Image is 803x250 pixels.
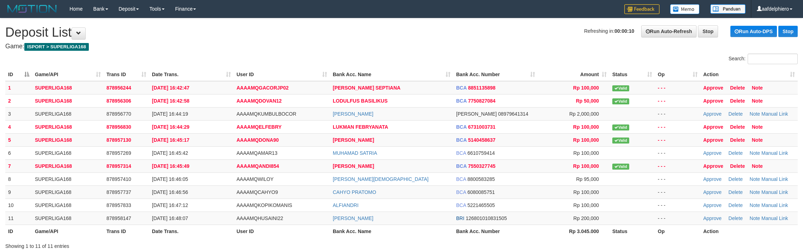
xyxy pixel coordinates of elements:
[703,85,723,91] a: Approve
[584,28,634,34] span: Refreshing in:
[761,150,788,156] a: Manual Link
[655,212,700,225] td: - - -
[703,150,722,156] a: Approve
[752,98,763,104] a: Note
[456,85,467,91] span: BCA
[614,28,634,34] strong: 00:00:10
[655,120,700,133] td: - - -
[609,68,655,81] th: Status: activate to sort column ascending
[32,146,104,159] td: SUPERLIGA168
[456,124,467,130] span: BCA
[729,111,743,117] a: Delete
[32,68,104,81] th: Game/API: activate to sort column ascending
[106,189,131,195] span: 878957737
[612,164,629,170] span: Valid transaction
[237,150,277,156] span: AAAAMQAMAR13
[5,212,32,225] td: 11
[456,111,497,117] span: [PERSON_NAME]
[152,137,189,143] span: [DATE] 16:45:17
[670,4,700,14] img: Button%20Memo.svg
[729,176,743,182] a: Delete
[730,163,745,169] a: Delete
[729,189,743,195] a: Delete
[237,215,283,221] span: AAAAMQHUSAINI22
[5,4,59,14] img: MOTION_logo.png
[333,215,373,221] a: [PERSON_NAME]
[32,199,104,212] td: SUPERLIGA168
[703,111,722,117] a: Approve
[5,159,32,172] td: 7
[641,25,697,37] a: Run Auto-Refresh
[761,202,788,208] a: Manual Link
[612,85,629,91] span: Valid transaction
[456,137,467,143] span: BCA
[456,176,466,182] span: BCA
[576,98,599,104] span: Rp 50,000
[32,172,104,185] td: SUPERLIGA168
[149,225,234,238] th: Date Trans.
[655,107,700,120] td: - - -
[152,98,189,104] span: [DATE] 16:42:58
[32,133,104,146] td: SUPERLIGA168
[333,150,377,156] a: MUHAMAD SATRIA
[333,98,388,104] a: LODULFUS BASILIKUS
[573,85,599,91] span: Rp 100,000
[730,98,745,104] a: Delete
[752,85,763,91] a: Note
[761,189,788,195] a: Manual Link
[655,199,700,212] td: - - -
[729,54,798,64] label: Search:
[5,225,32,238] th: ID
[573,124,599,130] span: Rp 100,000
[106,98,131,104] span: 878956306
[703,215,722,221] a: Approve
[333,85,400,91] a: [PERSON_NAME] SEPTIANA
[778,26,798,37] a: Stop
[104,68,149,81] th: Trans ID: activate to sort column ascending
[467,176,495,182] span: Copy 8800583285 to clipboard
[468,124,496,130] span: Copy 6731003731 to clipboard
[237,98,282,104] span: AAAAMQDOVAN12
[106,137,131,143] span: 878957130
[152,215,188,221] span: [DATE] 16:48:07
[333,202,358,208] a: ALFIANDRI
[5,25,798,39] h1: Deposit List
[569,111,599,117] span: Rp 2,000,000
[456,202,466,208] span: BCA
[106,111,131,117] span: 878956770
[32,94,104,107] td: SUPERLIGA168
[700,225,798,238] th: Action
[538,68,609,81] th: Amount: activate to sort column ascending
[750,215,760,221] a: Note
[237,137,279,143] span: AAAAMQDONA90
[106,215,131,221] span: 878958147
[152,189,188,195] span: [DATE] 16:46:56
[106,163,131,169] span: 878957314
[106,85,131,91] span: 878956244
[456,215,464,221] span: BRI
[333,176,429,182] a: [PERSON_NAME][DEMOGRAPHIC_DATA]
[729,215,743,221] a: Delete
[456,150,466,156] span: BCA
[761,215,788,221] a: Manual Link
[703,124,723,130] a: Approve
[576,176,599,182] span: Rp 95,000
[750,189,760,195] a: Note
[703,189,722,195] a: Approve
[453,225,538,238] th: Bank Acc. Number
[237,85,289,91] span: AAAAMQGACORJP02
[237,189,278,195] span: AAAAMQCAHYO9
[453,68,538,81] th: Bank Acc. Number: activate to sort column ascending
[729,202,743,208] a: Delete
[574,215,599,221] span: Rp 200,000
[106,150,131,156] span: 878957269
[655,225,700,238] th: Op
[703,98,723,104] a: Approve
[237,202,292,208] span: AAAAMQKOPIKOMANIS
[5,199,32,212] td: 10
[655,146,700,159] td: - - -
[456,98,467,104] span: BCA
[5,68,32,81] th: ID: activate to sort column descending
[330,225,453,238] th: Bank Acc. Name
[761,176,788,182] a: Manual Link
